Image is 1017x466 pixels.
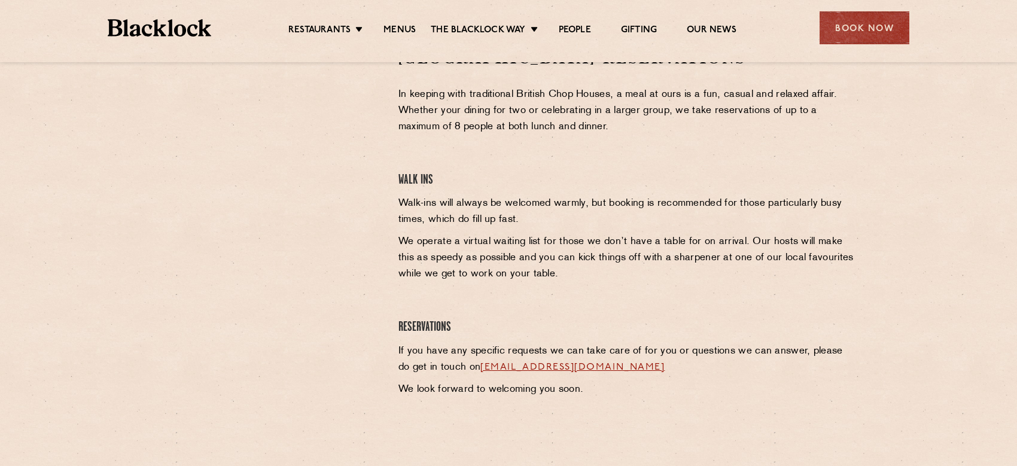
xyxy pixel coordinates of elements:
[687,25,736,38] a: Our News
[559,25,591,38] a: People
[383,25,416,38] a: Menus
[480,363,665,372] a: [EMAIL_ADDRESS][DOMAIN_NAME]
[398,234,857,282] p: We operate a virtual waiting list for those we don’t have a table for on arrival. Our hosts will ...
[431,25,525,38] a: The Blacklock Way
[203,48,337,228] iframe: OpenTable make booking widget
[398,87,857,135] p: In keeping with traditional British Chop Houses, a meal at ours is a fun, casual and relaxed affa...
[288,25,351,38] a: Restaurants
[621,25,657,38] a: Gifting
[108,19,211,36] img: BL_Textured_Logo-footer-cropped.svg
[398,319,857,336] h4: Reservations
[398,172,857,188] h4: Walk Ins
[820,11,909,44] div: Book Now
[398,196,857,228] p: Walk-ins will always be welcomed warmly, but booking is recommended for those particularly busy t...
[398,343,857,376] p: If you have any specific requests we can take care of for you or questions we can answer, please ...
[398,382,857,398] p: We look forward to welcoming you soon.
